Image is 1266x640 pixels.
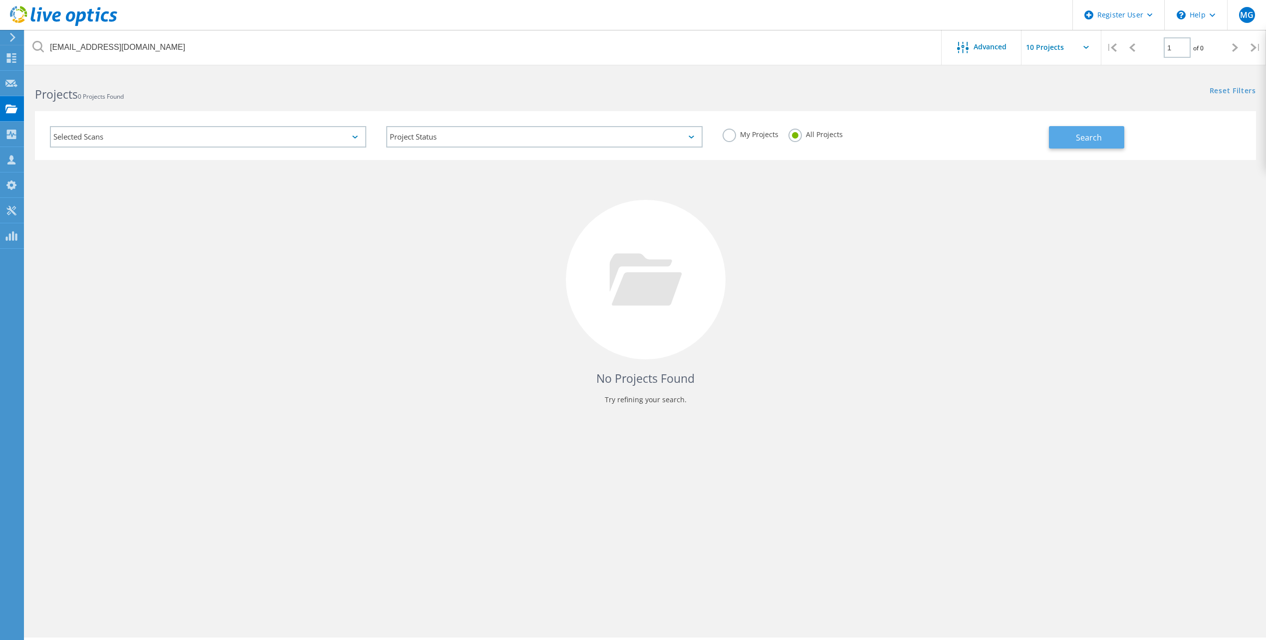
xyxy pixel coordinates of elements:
div: Project Status [386,126,703,148]
div: | [1101,30,1122,65]
label: All Projects [788,129,843,138]
input: Search projects by name, owner, ID, company, etc [25,30,942,65]
button: Search [1049,126,1124,149]
label: My Projects [723,129,778,138]
span: 0 Projects Found [78,92,124,101]
div: | [1246,30,1266,65]
a: Live Optics Dashboard [10,21,117,28]
h4: No Projects Found [45,370,1246,387]
p: Try refining your search. [45,392,1246,408]
div: Selected Scans [50,126,366,148]
span: MG [1240,11,1254,19]
span: Advanced [974,43,1007,50]
svg: \n [1177,10,1186,19]
b: Projects [35,86,78,102]
span: Search [1076,132,1102,143]
a: Reset Filters [1210,87,1256,96]
span: of 0 [1193,44,1204,52]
